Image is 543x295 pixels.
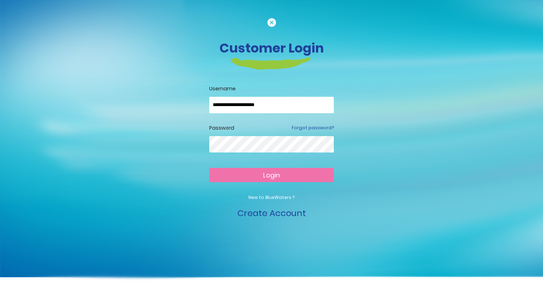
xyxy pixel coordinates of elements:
label: Username [209,85,334,92]
label: Password [209,124,234,132]
h3: Customer Login [74,40,470,56]
button: Login [209,168,334,182]
span: Login [263,171,280,180]
a: Forgot password? [292,125,334,131]
img: cancel [267,18,276,27]
img: login-heading-border.png [231,57,312,70]
p: New to BlueWaters ? [209,194,334,201]
a: Create Account [237,207,306,219]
